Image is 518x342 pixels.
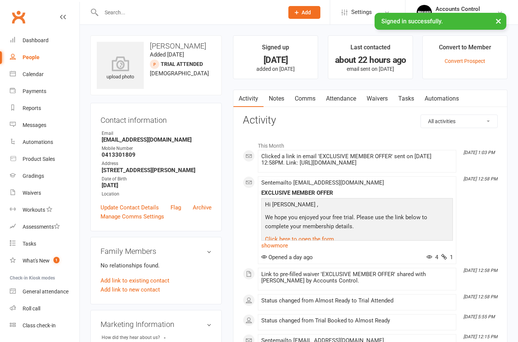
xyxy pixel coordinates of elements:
[23,241,36,247] div: Tasks
[261,240,453,251] a: show more
[161,61,203,67] span: Trial Attended
[463,334,497,339] i: [DATE] 12:15 PM
[23,88,46,94] div: Payments
[193,203,212,212] a: Archive
[441,254,453,261] span: 1
[97,42,215,50] h3: [PERSON_NAME]
[171,203,181,212] a: Flag
[23,322,56,328] div: Class check-in
[427,254,438,261] span: 4
[463,268,497,273] i: [DATE] 12:58 PM
[436,6,480,12] div: Accounts Control
[261,254,313,261] span: Opened a day ago
[10,185,79,202] a: Waivers
[102,160,212,167] div: Address
[23,54,40,60] div: People
[53,257,59,263] span: 1
[101,113,212,124] h3: Contact information
[23,37,49,43] div: Dashboard
[23,207,45,213] div: Workouts
[23,173,44,179] div: Gradings
[99,7,279,18] input: Search...
[361,90,393,107] a: Waivers
[381,18,443,25] span: Signed in successfully.
[10,283,79,300] a: General attendance kiosk mode
[261,179,384,186] span: Sent email to [EMAIL_ADDRESS][DOMAIN_NAME]
[102,167,212,174] strong: [STREET_ADDRESS][PERSON_NAME]
[10,117,79,134] a: Messages
[10,100,79,117] a: Reports
[243,115,498,126] h3: Activity
[10,49,79,66] a: People
[23,105,41,111] div: Reports
[102,145,212,152] div: Mobile Number
[263,213,451,233] p: We hope you enjoyed your free trial. Please use the link below to complete your membership details.
[102,151,212,158] strong: 0413301809
[261,318,453,324] div: Status changed from Trial Booked to Almost Ready
[23,289,69,295] div: General attendance
[350,43,390,56] div: Last contacted
[243,138,498,150] li: This Month
[101,203,159,212] a: Update Contact Details
[393,90,419,107] a: Tasks
[102,136,212,143] strong: [EMAIL_ADDRESS][DOMAIN_NAME]
[102,130,212,137] div: Email
[102,176,212,183] div: Date of Birth
[335,66,406,72] p: email sent on [DATE]
[9,8,28,26] a: Clubworx
[23,258,50,264] div: What's New
[463,314,495,319] i: [DATE] 5:55 PM
[101,212,164,221] a: Manage Comms Settings
[101,320,212,328] h3: Marketing Information
[240,66,311,72] p: added on [DATE]
[10,317,79,334] a: Class kiosk mode
[261,271,453,284] div: Link to pre-filled waiver 'EXCLUSIVE MEMBER OFFER' shared with [PERSON_NAME] by Accounts Control.
[150,51,184,58] time: Added [DATE]
[97,56,144,81] div: upload photo
[262,43,289,56] div: Signed up
[463,150,495,155] i: [DATE] 1:03 PM
[351,4,372,21] span: Settings
[240,56,311,64] div: [DATE]
[101,276,169,285] a: Add link to existing contact
[335,56,406,64] div: about 22 hours ago
[439,43,491,56] div: Convert to Member
[23,224,60,230] div: Assessments
[10,235,79,252] a: Tasks
[150,70,209,77] span: [DEMOGRAPHIC_DATA]
[10,134,79,151] a: Automations
[102,191,212,198] div: Location
[102,334,164,341] div: How did they hear about us?
[302,9,311,15] span: Add
[23,71,44,77] div: Calendar
[10,252,79,269] a: What's New1
[263,200,451,211] p: Hi [PERSON_NAME] ,
[463,176,497,182] i: [DATE] 12:58 PM
[10,202,79,218] a: Workouts
[10,151,79,168] a: Product Sales
[10,168,79,185] a: Gradings
[436,12,480,19] div: [PERSON_NAME]
[265,236,334,243] a: Click here to open the form
[101,285,160,294] a: Add link to new contact
[463,294,497,299] i: [DATE] 12:58 PM
[264,90,289,107] a: Notes
[23,122,46,128] div: Messages
[261,298,453,304] div: Status changed from Almost Ready to Trial Attended
[261,190,453,196] div: EXCLUSIVE MEMBER OFFER
[101,261,212,270] p: No relationships found.
[10,66,79,83] a: Calendar
[164,335,207,340] strong: -
[233,90,264,107] a: Activity
[492,13,505,29] button: ×
[101,247,212,255] h3: Family Members
[289,90,321,107] a: Comms
[10,32,79,49] a: Dashboard
[321,90,361,107] a: Attendance
[445,58,485,64] a: Convert Prospect
[23,305,40,311] div: Roll call
[288,6,320,19] button: Add
[261,153,453,166] div: Clicked a link in email 'EXCLUSIVE MEMBER OFFER' sent on [DATE] 12:58PM. Link: [URL][DOMAIN_NAME]
[10,218,79,235] a: Assessments
[419,90,464,107] a: Automations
